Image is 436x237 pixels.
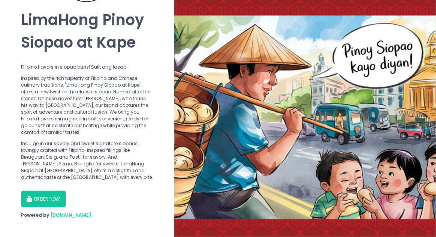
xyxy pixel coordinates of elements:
div: LimaHong Pinoy Siopao at Kape [21,3,153,59]
div: Inspired by the rich tapestry of Filipino and Chinese culinary traditions, "LimaHong Pinoy Siopao... [21,75,153,136]
a: [DOMAIN_NAME] [50,212,91,218]
div: Powered by [21,212,153,219]
div: Filipino flavors in siopao buns! Sulit ang lasap! [21,64,153,70]
div: Indulge in our savory and sweet signature siopaos, lovingly crafted with Filipino-inspired fillin... [21,140,153,181]
button: ORDER NOW [21,191,66,207]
